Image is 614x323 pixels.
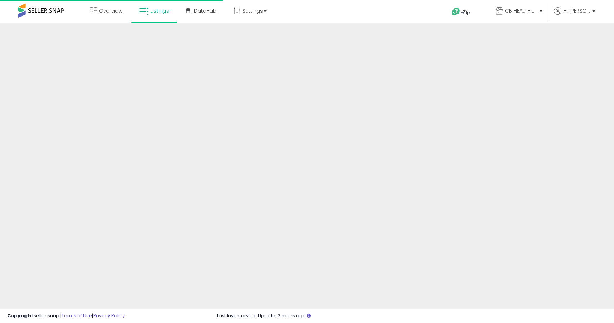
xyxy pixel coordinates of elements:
[93,312,125,319] a: Privacy Policy
[194,7,217,14] span: DataHub
[451,7,460,16] i: Get Help
[554,7,595,23] a: Hi [PERSON_NAME]
[307,313,311,318] i: Click here to read more about un-synced listings.
[7,313,125,319] div: seller snap | |
[7,312,33,319] strong: Copyright
[62,312,92,319] a: Terms of Use
[217,313,607,319] div: Last InventoryLab Update: 2 hours ago.
[563,7,590,14] span: Hi [PERSON_NAME]
[99,7,122,14] span: Overview
[150,7,169,14] span: Listings
[505,7,537,14] span: CB HEALTH AND SPORTING
[446,2,484,23] a: Help
[460,9,470,15] span: Help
